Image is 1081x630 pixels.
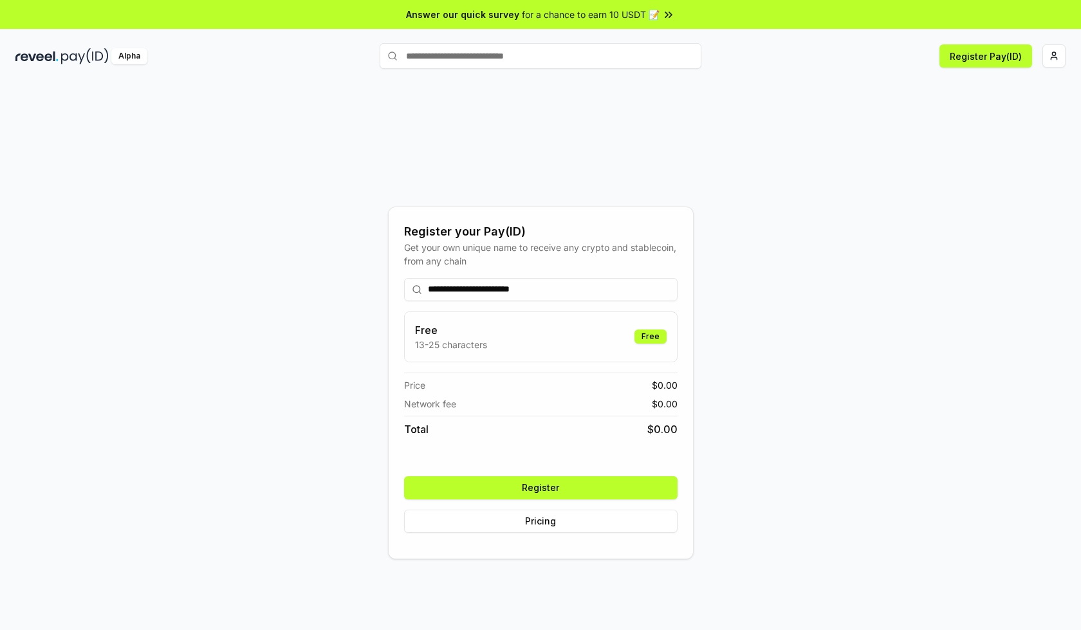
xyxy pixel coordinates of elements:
button: Register Pay(ID) [939,44,1032,68]
button: Register [404,476,678,499]
button: Pricing [404,510,678,533]
img: pay_id [61,48,109,64]
div: Alpha [111,48,147,64]
h3: Free [415,322,487,338]
span: $ 0.00 [652,378,678,392]
span: $ 0.00 [647,422,678,437]
span: for a chance to earn 10 USDT 📝 [522,8,660,21]
div: Free [634,329,667,344]
span: Network fee [404,397,456,411]
span: Total [404,422,429,437]
span: $ 0.00 [652,397,678,411]
div: Get your own unique name to receive any crypto and stablecoin, from any chain [404,241,678,268]
p: 13-25 characters [415,338,487,351]
img: reveel_dark [15,48,59,64]
div: Register your Pay(ID) [404,223,678,241]
span: Answer our quick survey [406,8,519,21]
span: Price [404,378,425,392]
